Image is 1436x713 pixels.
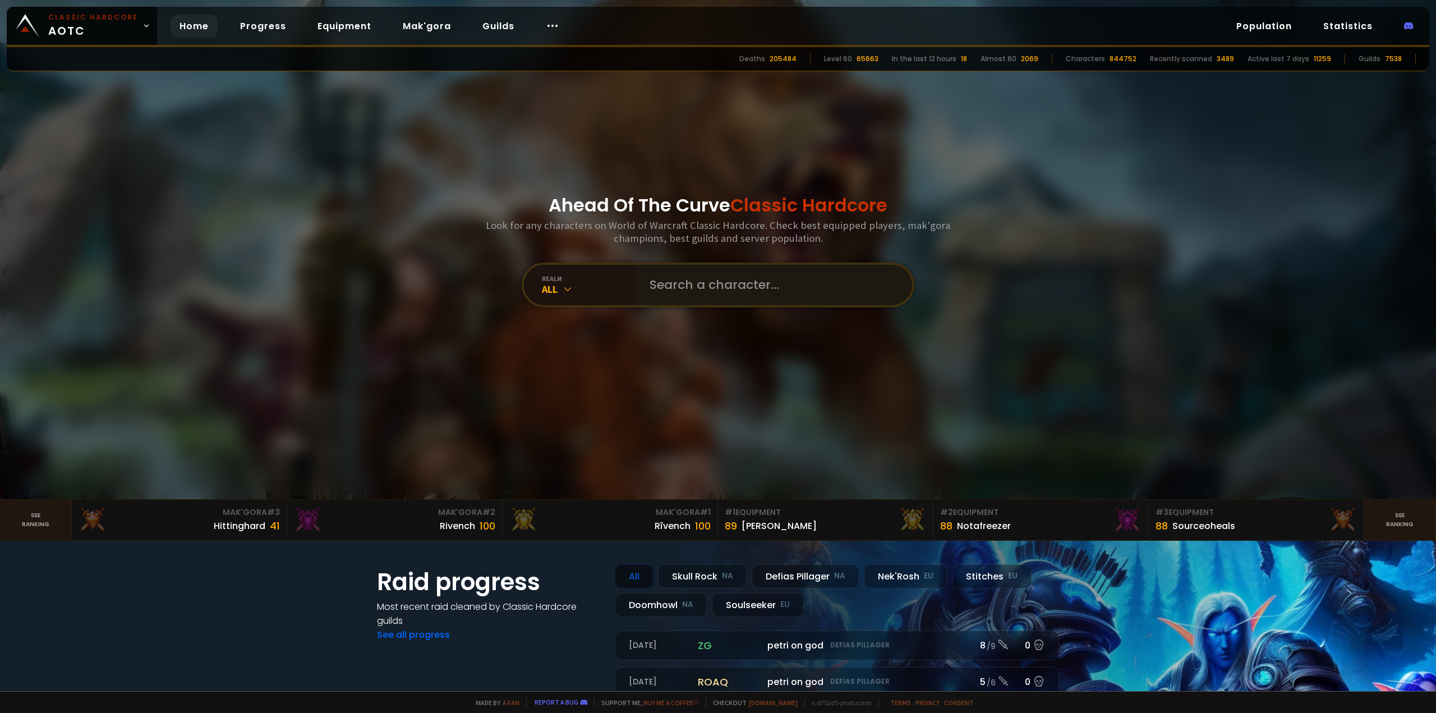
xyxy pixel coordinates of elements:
span: See details [987,677,1029,688]
div: Nek'Rosh [864,564,947,588]
div: Recently scanned [1150,54,1212,64]
span: # 3 [267,507,280,518]
a: Statistics [1314,15,1382,38]
span: # 1 [700,507,711,518]
div: realm [542,274,636,283]
div: Mak'Gora [294,507,495,518]
div: Deaths [739,54,765,64]
div: Rîvench [655,519,691,533]
div: Hittinghard [214,519,265,533]
a: Home [171,15,218,38]
div: 88 [1156,518,1168,533]
a: Mak'Gora#2Rivench100 [287,500,503,540]
div: Notafreezer [957,519,1011,533]
h1: Raid progress [377,564,601,600]
div: 65663 [857,54,878,64]
a: See all progress [377,628,450,641]
small: NA [682,599,693,610]
div: 18 [961,54,967,64]
div: 844752 [1110,54,1136,64]
span: Clunked [839,638,904,652]
div: 89 [725,518,737,533]
div: 41 [270,518,280,533]
small: 313.3k [757,641,781,652]
a: [DOMAIN_NAME] [749,698,798,707]
a: Terms [890,698,911,707]
div: 205484 [770,54,797,64]
div: Almost 60 [981,54,1016,64]
a: #2Equipment88Notafreezer [933,500,1149,540]
small: EU [1008,571,1018,582]
div: Mak'Gora [79,507,280,518]
a: #1Equipment89[PERSON_NAME] [718,500,933,540]
a: Seeranking [1364,500,1436,540]
span: Support me, [594,698,699,707]
span: Checkout [706,698,798,707]
span: Mullitrash [706,638,781,652]
div: 100 [480,518,495,533]
a: Equipment [309,15,380,38]
div: All [615,564,653,588]
div: Level 60 [824,54,852,64]
div: 100 [695,518,711,533]
small: MVP [629,640,650,651]
small: Classic Hardcore [48,12,138,22]
span: Classic Hardcore [730,192,887,218]
a: #3Equipment88Sourceoheals [1149,500,1364,540]
div: In the last 12 hours [892,54,956,64]
a: Mak'gora [394,15,460,38]
div: 3489 [1217,54,1234,64]
a: [DATE]roaqpetri on godDefias Pillager5 /60 [615,667,1059,697]
div: Sourceoheals [1172,519,1235,533]
div: Stitches [952,564,1032,588]
h3: Look for any characters on World of Warcraft Classic Hardcore. Check best equipped players, mak'g... [481,219,955,245]
span: # 3 [1156,507,1168,518]
a: Mak'Gora#1Rîvench100 [503,500,718,540]
div: Equipment [940,507,1142,518]
span: Mullitrash [706,675,781,689]
a: Progress [231,15,295,38]
span: # 2 [940,507,953,518]
span: See details [987,640,1029,651]
a: Classic HardcoreAOTC [7,7,157,45]
div: Mak'Gora [509,507,711,518]
span: Made by [469,698,519,707]
a: Consent [944,698,974,707]
input: Search a character... [643,265,899,305]
span: # 1 [725,507,735,518]
div: Soulseeker [712,593,804,617]
div: Characters [1066,54,1105,64]
div: 2069 [1021,54,1038,64]
h1: Ahead Of The Curve [549,192,887,219]
div: Equipment [725,507,926,518]
small: MVP [629,677,650,688]
a: a fan [503,698,519,707]
a: Population [1227,15,1301,38]
small: EU [924,571,933,582]
small: NA [834,571,845,582]
small: 145.2k [921,678,945,689]
a: Mak'Gora#3Hittinghard41 [72,500,287,540]
div: Guilds [1359,54,1380,64]
span: AOTC [48,12,138,39]
div: [PERSON_NAME] [742,519,817,533]
div: Rivench [440,519,475,533]
div: 88 [940,518,952,533]
small: NA [722,571,733,582]
div: Equipment [1156,507,1357,518]
a: [DATE]zgpetri on godDefias Pillager8 /90 [615,631,1059,660]
div: 7538 [1385,54,1402,64]
a: Buy me a coffee [643,698,699,707]
small: EU [780,599,790,610]
h4: Most recent raid cleaned by Classic Hardcore guilds [377,600,601,628]
div: All [542,283,636,296]
div: Active last 7 days [1248,54,1309,64]
small: 86.6k [883,641,904,652]
div: 11259 [1314,54,1331,64]
a: Report a bug [535,698,578,706]
a: Privacy [915,698,940,707]
div: Skull Rock [658,564,747,588]
a: Guilds [473,15,523,38]
div: Doomhowl [615,593,707,617]
small: 298.5k [757,678,781,689]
